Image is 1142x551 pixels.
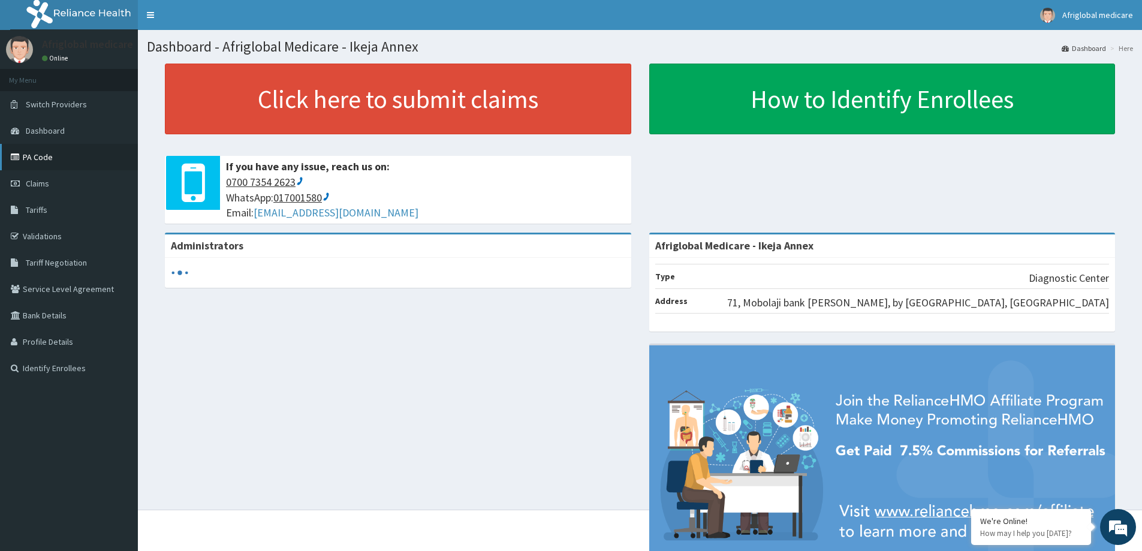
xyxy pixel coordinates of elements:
strong: Afriglobal Medicare - Ikeja Annex [655,239,813,252]
ctc: Call 0700 7354 2623 with Linkus Desktop Client [226,175,304,189]
span: Afriglobal medicare [1062,10,1133,20]
b: Administrators [171,239,243,252]
ctc: Call 017001580 with Linkus Desktop Client [273,191,330,204]
p: How may I help you today? [980,528,1082,538]
span: Switch Providers [26,99,87,110]
p: Afriglobal medicare [42,39,133,50]
p: Diagnostic Center [1029,270,1109,286]
a: Dashboard [1062,43,1106,53]
img: User Image [1040,8,1055,23]
b: If you have any issue, reach us on: [226,159,390,173]
span: Tariff Negotiation [26,257,87,268]
div: We're Online! [980,516,1082,526]
span: WhatsApp: Email: [226,174,625,221]
p: 71, Mobolaji bank [PERSON_NAME], by [GEOGRAPHIC_DATA], [GEOGRAPHIC_DATA] [727,295,1109,311]
a: How to Identify Enrollees [649,64,1116,134]
b: Address [655,296,688,306]
a: [EMAIL_ADDRESS][DOMAIN_NAME] [254,206,418,219]
svg: audio-loading [171,264,189,282]
b: Type [655,271,675,282]
ctcspan: 017001580 [273,191,322,204]
a: Click here to submit claims [165,64,631,134]
li: Here [1107,43,1133,53]
h1: Dashboard - Afriglobal Medicare - Ikeja Annex [147,39,1133,55]
span: Claims [26,178,49,189]
span: Dashboard [26,125,65,136]
img: User Image [6,36,33,63]
a: Online [42,54,71,62]
span: Tariffs [26,204,47,215]
ctcspan: 0700 7354 2623 [226,175,296,189]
